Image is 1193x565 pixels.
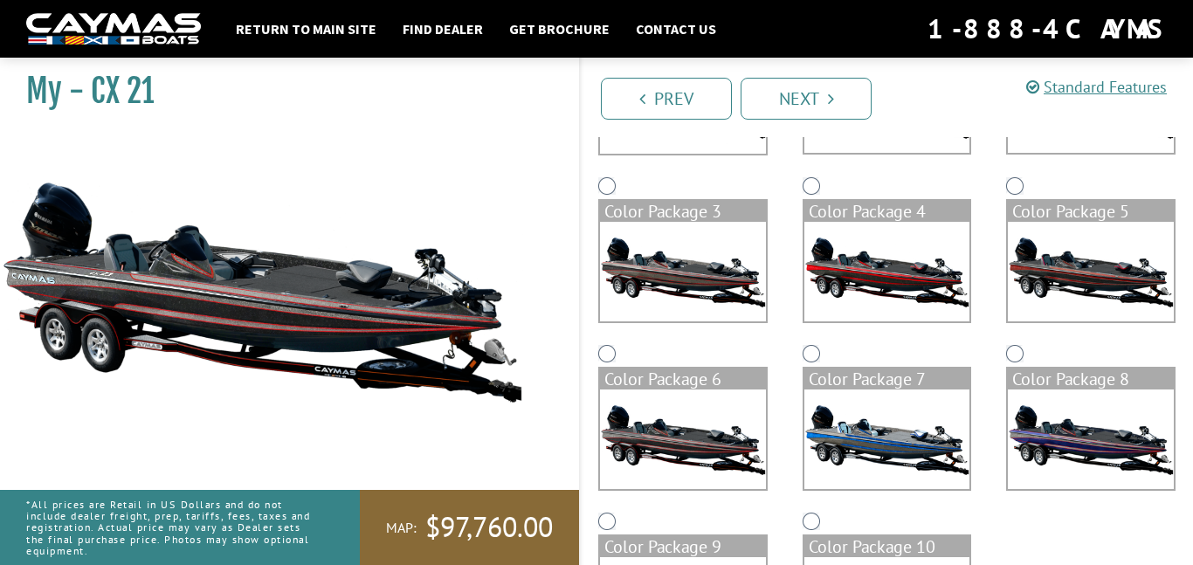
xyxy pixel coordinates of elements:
a: Find Dealer [394,17,492,40]
div: Color Package 10 [804,536,970,557]
span: MAP: [386,519,417,537]
a: Get Brochure [500,17,618,40]
div: Color Package 8 [1008,369,1174,389]
img: color_package_334.png [600,222,766,321]
img: color_package_338.png [804,389,970,489]
div: Color Package 6 [600,369,766,389]
img: color_package_339.png [1008,389,1174,489]
a: Prev [601,78,732,120]
h1: My - CX 21 [26,72,535,111]
img: color_package_335.png [804,222,970,321]
div: Color Package 7 [804,369,970,389]
p: *All prices are Retail in US Dollars and do not include dealer freight, prep, tariffs, fees, taxe... [26,490,321,565]
img: white-logo-c9c8dbefe5ff5ceceb0f0178aa75bf4bb51f6bca0971e226c86eb53dfe498488.png [26,13,201,45]
div: Color Package 5 [1008,201,1174,222]
div: Color Package 9 [600,536,766,557]
a: Contact Us [627,17,725,40]
a: Next [741,78,872,120]
a: Standard Features [1026,77,1167,97]
div: Color Package 3 [600,201,766,222]
a: Return to main site [227,17,385,40]
span: $97,760.00 [425,509,553,546]
a: MAP:$97,760.00 [360,490,579,565]
img: color_package_337.png [600,389,766,489]
div: Color Package 4 [804,201,970,222]
div: 1-888-4CAYMAS [928,10,1167,48]
ul: Pagination [596,75,1193,120]
img: color_package_336.png [1008,222,1174,321]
